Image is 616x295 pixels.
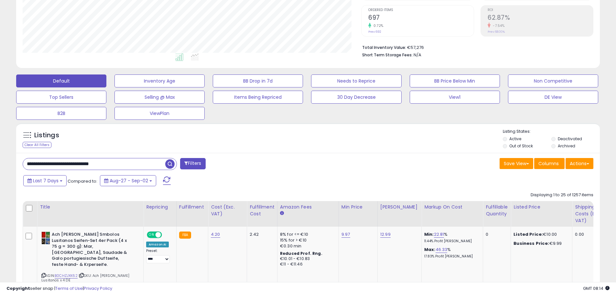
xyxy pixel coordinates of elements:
button: Columns [534,158,565,169]
p: 17.83% Profit [PERSON_NAME] [424,254,478,259]
span: | SKU: Ach [PERSON_NAME] Lusitanos x 4 DE [41,273,129,283]
small: Prev: 68.00% [488,30,505,34]
b: Ach [PERSON_NAME] Smbolos Lusitanos Seifen-Set 4er Pack (4 x 75 g = 300 g): Mar, [GEOGRAPHIC_DATA... [52,232,130,269]
h5: Listings [34,131,59,140]
a: 46.33 [436,246,448,253]
b: Max: [424,246,436,253]
b: Business Price: [513,240,549,246]
button: View1 [410,91,500,104]
li: €57,276 [362,43,589,51]
span: OFF [161,232,171,238]
button: Save View [500,158,533,169]
b: Min: [424,231,434,237]
h2: 697 [368,14,474,23]
div: €10.01 - €10.83 [280,256,334,262]
div: Cost (Exc. VAT) [211,204,244,217]
div: €0.30 min [280,243,334,249]
div: Clear All Filters [23,142,51,148]
label: Active [509,136,521,142]
div: Title [40,204,141,210]
div: €9.99 [513,241,567,246]
button: Selling @ Max [114,91,205,104]
b: Short Term Storage Fees: [362,52,413,58]
div: Preset: [146,249,171,263]
img: 51fvaxY5OOL._SL40_.jpg [41,232,50,244]
div: seller snap | | [6,286,112,292]
span: N/A [414,52,421,58]
div: €10.00 [513,232,567,237]
button: ViewPlan [114,107,205,120]
label: Out of Stock [509,143,533,149]
strong: Copyright [6,285,30,291]
div: Min Price [341,204,375,210]
div: Displaying 1 to 25 of 1257 items [531,192,593,198]
div: % [424,247,478,259]
span: Last 7 Days [33,177,59,184]
div: Markup on Cost [424,204,480,210]
button: Non Competitive [508,74,598,87]
small: Amazon Fees. [280,210,284,216]
span: ON [147,232,156,238]
span: Ordered Items [368,8,474,12]
button: DE View [508,91,598,104]
button: 30 Day Decrease [311,91,401,104]
a: 4.20 [211,231,220,238]
button: Actions [566,158,593,169]
div: €11 - €11.46 [280,262,334,267]
span: 2025-09-10 08:14 GMT [583,285,610,291]
button: Needs to Reprice [311,74,401,87]
div: [PERSON_NAME] [380,204,419,210]
button: Aug-27 - Sep-02 [100,175,156,186]
small: -7.54% [491,23,504,28]
button: Filters [180,158,205,169]
small: Prev: 692 [368,30,381,34]
div: Amazon Fees [280,204,336,210]
a: Terms of Use [55,285,83,291]
button: BB Drop in 7d [213,74,303,87]
div: 2.42 [250,232,272,237]
label: Archived [558,143,575,149]
span: Aug-27 - Sep-02 [110,177,148,184]
a: 12.99 [380,231,391,238]
small: FBA [179,232,191,239]
div: % [424,232,478,244]
button: Last 7 Days [23,175,67,186]
span: ROI [488,8,593,12]
div: 8% for <= €10 [280,232,334,237]
label: Deactivated [558,136,582,142]
button: Items Being Repriced [213,91,303,104]
div: 0 [486,232,506,237]
div: Fulfillment [179,204,205,210]
a: 9.97 [341,231,350,238]
th: The percentage added to the cost of goods (COGS) that forms the calculator for Min & Max prices. [422,201,483,227]
span: Compared to: [68,178,97,184]
div: Amazon AI [146,242,169,247]
a: B0CHZJXK62 [55,273,78,278]
div: Fulfillment Cost [250,204,275,217]
div: Fulfillable Quantity [486,204,508,217]
button: B2B [16,107,106,120]
h2: 62.87% [488,14,593,23]
small: 0.72% [371,23,384,28]
b: Listed Price: [513,231,543,237]
p: Listing States: [503,129,600,135]
button: Inventory Age [114,74,205,87]
button: Default [16,74,106,87]
p: 11.44% Profit [PERSON_NAME] [424,239,478,244]
button: Top Sellers [16,91,106,104]
div: Listed Price [513,204,569,210]
div: Shipping Costs (Exc. VAT) [575,204,608,224]
a: 22.81 [434,231,444,238]
b: Total Inventory Value: [362,45,406,50]
span: Columns [538,160,559,167]
div: 15% for > €10 [280,237,334,243]
a: Privacy Policy [84,285,112,291]
button: BB Price Below Min [410,74,500,87]
div: 0.00 [575,232,606,237]
div: Repricing [146,204,174,210]
b: Reduced Prof. Rng. [280,251,322,256]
